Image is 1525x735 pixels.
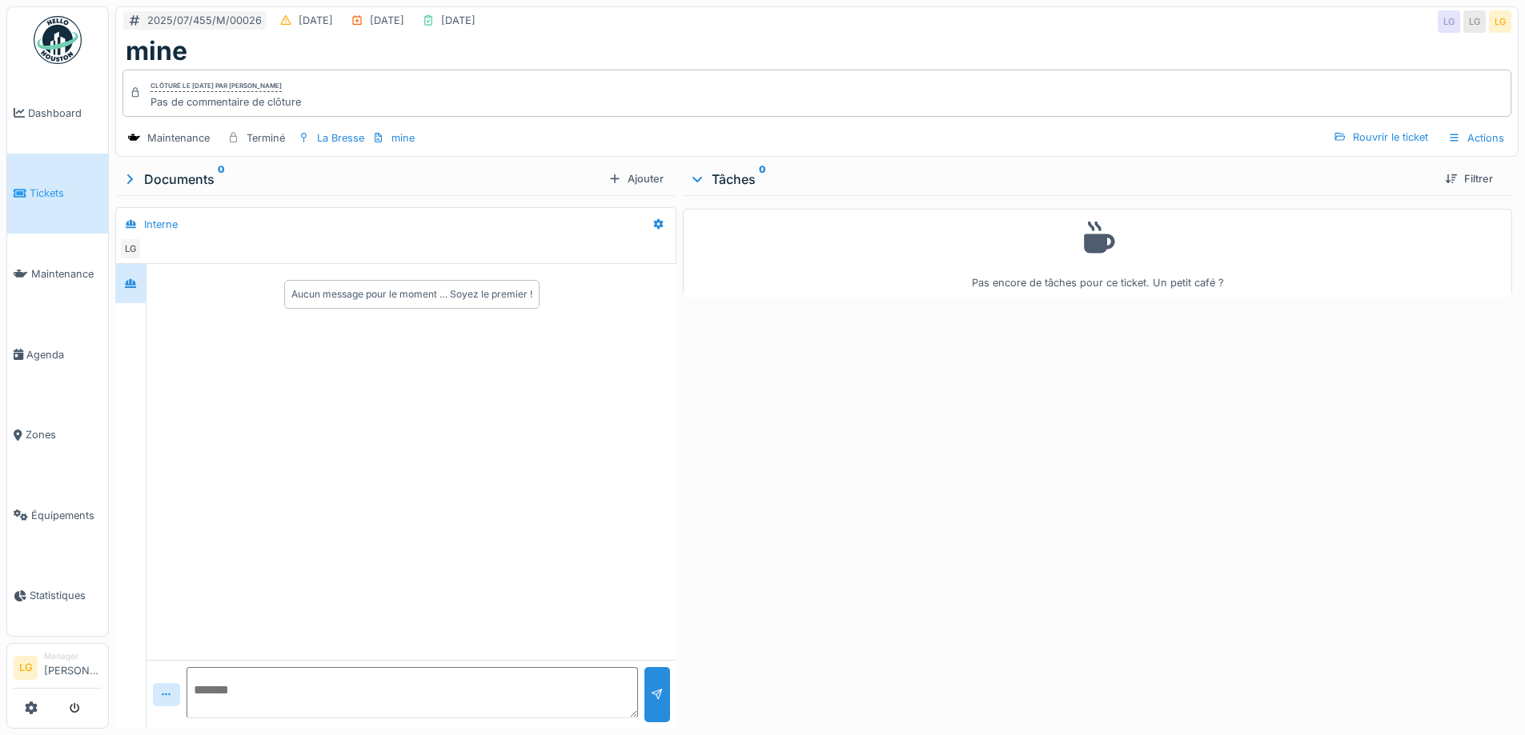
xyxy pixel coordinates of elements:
div: [DATE] [370,13,404,28]
div: Clôturé le [DATE] par [PERSON_NAME] [150,81,282,92]
div: Filtrer [1439,168,1499,190]
div: Interne [144,217,178,232]
div: [DATE] [299,13,333,28]
span: Maintenance [31,266,102,282]
span: Agenda [26,347,102,362]
div: Ajouter [602,168,670,190]
div: Pas encore de tâches pour ce ticket. Un petit café ? [693,216,1502,290]
span: Dashboard [28,106,102,121]
div: LG [1438,10,1460,33]
sup: 0 [759,170,766,189]
li: LG [14,656,38,680]
img: Badge_color-CXgf-gQk.svg [34,16,82,64]
span: Statistiques [30,588,102,603]
div: [DATE] [441,13,476,28]
a: Statistiques [7,556,108,637]
a: Équipements [7,475,108,556]
div: Tâches [689,170,1432,189]
span: Tickets [30,186,102,201]
span: Équipements [31,508,102,523]
div: 2025/07/455/M/00026 [147,13,262,28]
div: LG [119,238,142,260]
div: LG [1489,10,1511,33]
li: [PERSON_NAME] [44,650,102,685]
a: Agenda [7,314,108,395]
div: Maintenance [147,130,210,146]
div: Aucun message pour le moment … Soyez le premier ! [291,287,532,302]
a: Dashboard [7,73,108,154]
a: Zones [7,394,108,475]
div: Rouvrir le ticket [1327,126,1435,148]
div: LG [1463,10,1486,33]
h1: mine [126,36,187,66]
a: Tickets [7,154,108,234]
div: La Bresse [317,130,364,146]
div: Documents [122,170,602,189]
sup: 0 [218,170,225,189]
a: LG Manager[PERSON_NAME] [14,650,102,689]
div: Actions [1441,126,1511,150]
div: Terminé [247,130,285,146]
div: Pas de commentaire de clôture [150,94,301,110]
div: Manager [44,650,102,662]
div: mine [391,130,415,146]
span: Zones [26,427,102,442]
a: Maintenance [7,234,108,314]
